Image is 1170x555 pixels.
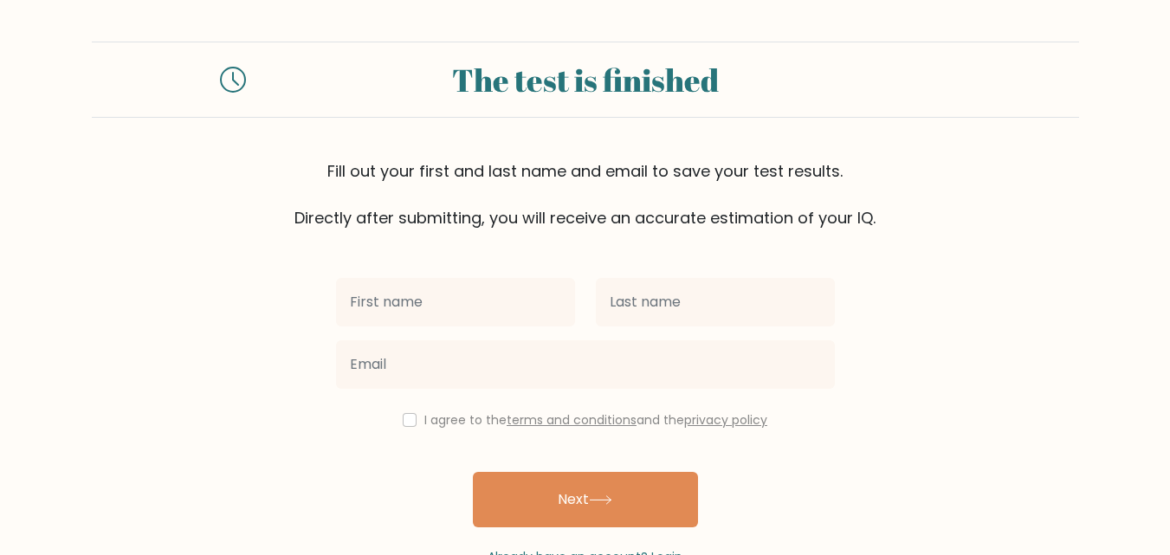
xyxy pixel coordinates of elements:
button: Next [473,472,698,527]
input: First name [336,278,575,326]
a: terms and conditions [507,411,637,429]
label: I agree to the and the [424,411,767,429]
div: The test is finished [267,56,904,103]
input: Email [336,340,835,389]
div: Fill out your first and last name and email to save your test results. Directly after submitting,... [92,159,1079,229]
input: Last name [596,278,835,326]
a: privacy policy [684,411,767,429]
